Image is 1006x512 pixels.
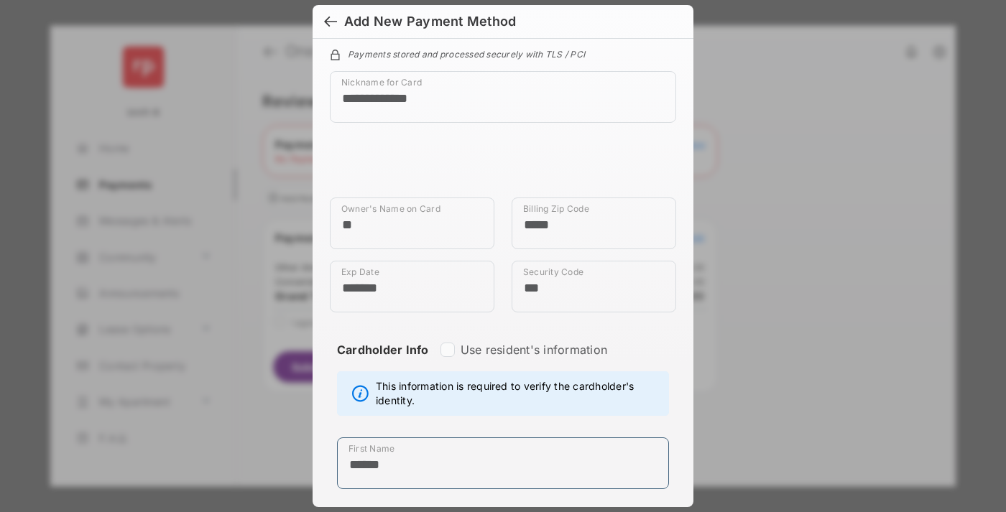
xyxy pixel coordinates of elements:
[330,134,676,197] iframe: Credit card field
[330,47,676,60] div: Payments stored and processed securely with TLS / PCI
[461,343,607,357] label: Use resident's information
[344,14,516,29] div: Add New Payment Method
[376,379,661,408] span: This information is required to verify the cardholder's identity.
[337,343,429,383] strong: Cardholder Info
